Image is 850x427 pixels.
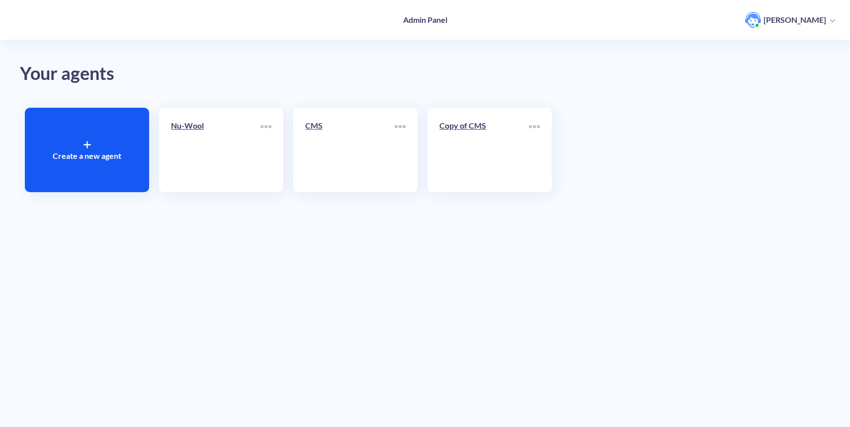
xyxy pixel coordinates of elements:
[171,120,260,180] a: Nu-Wool
[305,120,395,180] a: CMS
[171,120,260,132] p: Nu-Wool
[20,60,830,88] div: Your agents
[740,11,840,29] button: user photo[PERSON_NAME]
[439,120,529,180] a: Copy of CMS
[403,15,447,24] h4: Admin Panel
[764,14,826,25] p: [PERSON_NAME]
[439,120,529,132] p: Copy of CMS
[305,120,395,132] p: CMS
[53,150,121,162] p: Create a new agent
[745,12,761,28] img: user photo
